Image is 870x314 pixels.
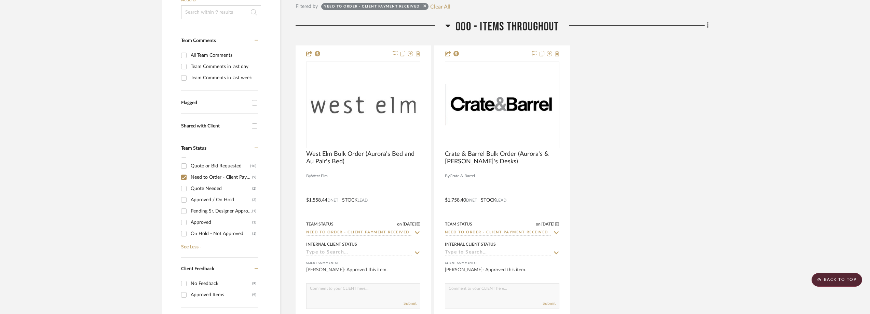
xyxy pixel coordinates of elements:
span: on [536,222,541,226]
input: Type to Search… [445,250,551,256]
div: Internal Client Status [445,241,496,247]
div: Team Comments in last week [191,72,256,83]
span: Team Status [181,146,206,151]
button: Submit [543,300,556,306]
span: West Elm [311,173,328,179]
span: West Elm Bulk Order (Aurora's Bed and Au Pair's Bed) [306,150,420,165]
input: Type to Search… [306,230,412,236]
span: Client Feedback [181,267,214,271]
div: On Hold - Not Approved [191,228,252,239]
div: Flagged [181,100,248,106]
div: Approved Items [191,289,252,300]
div: Team Status [306,221,334,227]
div: (10) [250,161,256,172]
div: (9) [252,289,256,300]
span: By [445,173,450,179]
span: on [397,222,402,226]
span: Crate & Barrel [450,173,475,179]
div: [PERSON_NAME]: Approved this item. [445,267,559,280]
div: Shared with Client [181,123,248,129]
div: All Team Comments [191,50,256,61]
img: West Elm Bulk Order (Aurora's Bed and Au Pair's Bed) [307,73,420,137]
div: Need to Order - Client Payment Received [324,4,420,11]
a: See Less - [179,239,258,250]
div: (2) [252,194,256,205]
div: (9) [252,172,256,183]
div: (1) [252,217,256,228]
input: Type to Search… [445,230,551,236]
span: By [306,173,311,179]
div: Pending Sr. Designer Approval [191,206,252,217]
div: Team Status [445,221,472,227]
div: Team Comments in last day [191,61,256,72]
scroll-to-top-button: BACK TO TOP [812,273,862,287]
img: Crate & Barrel Bulk Order (Aurora's & Astrid's Desks) [446,84,558,125]
button: Submit [404,300,417,306]
div: (1) [252,228,256,239]
div: Approved [191,217,252,228]
div: Quote or Bid Requested [191,161,250,172]
div: Filtered by [296,3,318,10]
div: Approved / On Hold [191,194,252,205]
span: 000 - ITEMS THROUGHOUT [456,19,559,34]
div: (2) [252,183,256,194]
span: Crate & Barrel Bulk Order (Aurora's & [PERSON_NAME]'s Desks) [445,150,559,165]
span: [DATE] [402,222,417,227]
div: (9) [252,278,256,289]
input: Type to Search… [306,250,412,256]
button: Clear All [430,2,450,11]
div: Quote Needed [191,183,252,194]
div: (1) [252,206,256,217]
span: Team Comments [181,38,216,43]
div: Internal Client Status [306,241,357,247]
div: [PERSON_NAME]: Approved this item. [306,267,420,280]
input: Search within 9 results [181,5,261,19]
span: [DATE] [541,222,555,227]
div: Need to Order - Client Payment Received [191,172,252,183]
div: No Feedback [191,278,252,289]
